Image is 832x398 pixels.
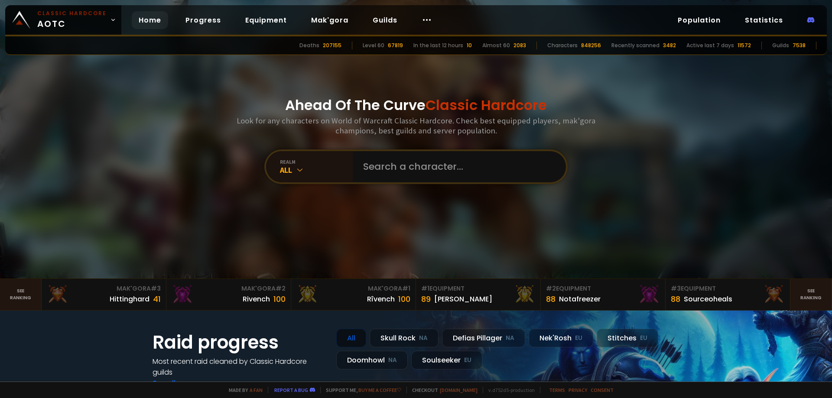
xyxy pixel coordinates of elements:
span: # 3 [671,284,681,293]
div: All [280,165,353,175]
h1: Ahead Of The Curve [285,95,547,116]
h3: Look for any characters on World of Warcraft Classic Hardcore. Check best equipped players, mak'g... [233,116,599,136]
small: EU [575,334,582,343]
span: Checkout [406,387,478,393]
div: 100 [273,293,286,305]
a: Classic HardcoreAOTC [5,5,121,35]
a: Seeranking [790,279,832,310]
small: EU [464,356,471,365]
div: Hittinghard [110,294,149,304]
span: # 1 [402,284,410,293]
span: # 1 [421,284,429,293]
div: Defias Pillager [442,329,525,347]
div: 848256 [581,42,601,49]
small: EU [640,334,647,343]
div: Rîvench [367,294,395,304]
a: Mak'Gora#2Rivench100 [166,279,291,310]
div: Soulseeker [411,351,482,369]
small: NA [506,334,514,343]
span: # 3 [151,284,161,293]
a: Buy me a coffee [358,387,401,393]
h4: Most recent raid cleaned by Classic Hardcore guilds [153,356,326,378]
small: NA [388,356,397,365]
small: NA [419,334,428,343]
div: [PERSON_NAME] [434,294,492,304]
a: #2Equipment88Notafreezer [541,279,666,310]
div: 88 [671,293,680,305]
div: Active last 7 days [686,42,734,49]
a: Terms [549,387,565,393]
div: In the last 12 hours [413,42,463,49]
a: [DOMAIN_NAME] [440,387,478,393]
a: Progress [179,11,228,29]
span: Support me, [320,387,401,393]
div: Nek'Rosh [529,329,593,347]
span: AOTC [37,10,107,30]
a: See all progress [153,378,209,388]
div: 100 [398,293,410,305]
a: Statistics [738,11,790,29]
div: Mak'Gora [296,284,410,293]
div: Stitches [597,329,658,347]
div: Characters [547,42,578,49]
a: Guilds [366,11,404,29]
div: Rivench [243,294,270,304]
span: v. d752d5 - production [483,387,535,393]
div: Guilds [772,42,789,49]
a: Home [132,11,168,29]
div: 67819 [388,42,403,49]
div: All [336,329,366,347]
a: #3Equipment88Sourceoheals [666,279,790,310]
div: Mak'Gora [47,284,161,293]
div: Recently scanned [611,42,660,49]
a: Consent [591,387,614,393]
a: Privacy [569,387,587,393]
a: Equipment [238,11,294,29]
a: Mak'gora [304,11,355,29]
div: Equipment [671,284,785,293]
a: Mak'Gora#3Hittinghard41 [42,279,166,310]
h1: Raid progress [153,329,326,356]
div: Skull Rock [370,329,439,347]
div: Equipment [546,284,660,293]
div: Mak'Gora [172,284,286,293]
div: Doomhowl [336,351,408,369]
span: Classic Hardcore [426,95,547,115]
div: 11572 [738,42,751,49]
div: 88 [546,293,556,305]
a: #1Equipment89[PERSON_NAME] [416,279,541,310]
a: Report a bug [274,387,308,393]
div: Equipment [421,284,535,293]
input: Search a character... [358,151,556,182]
div: Deaths [299,42,319,49]
a: Population [671,11,728,29]
div: realm [280,159,353,165]
div: 41 [153,293,161,305]
div: Level 60 [363,42,384,49]
div: 7538 [793,42,806,49]
a: Mak'Gora#1Rîvench100 [291,279,416,310]
a: a fan [250,387,263,393]
div: 89 [421,293,431,305]
span: # 2 [546,284,556,293]
div: 2083 [513,42,526,49]
div: Notafreezer [559,294,601,304]
span: Made by [224,387,263,393]
small: Classic Hardcore [37,10,107,17]
div: 207155 [323,42,341,49]
div: 3482 [663,42,676,49]
div: 10 [467,42,472,49]
div: Almost 60 [482,42,510,49]
div: Sourceoheals [684,294,732,304]
span: # 2 [276,284,286,293]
